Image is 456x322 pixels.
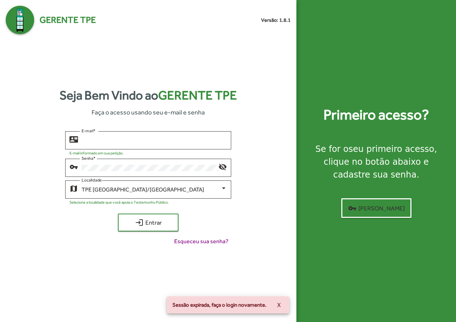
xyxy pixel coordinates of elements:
strong: Seja Bem Vindo ao [59,86,237,105]
span: Gerente TPE [158,88,237,102]
mat-hint: E-mail informado em sua petição. [69,151,124,155]
mat-icon: visibility_off [218,162,227,171]
span: TPE [GEOGRAPHIC_DATA]/[GEOGRAPHIC_DATA] [82,186,204,193]
button: Entrar [118,214,178,231]
span: [PERSON_NAME] [348,202,405,215]
img: Logo Gerente [6,6,34,34]
mat-icon: vpn_key [348,204,357,213]
strong: seu primeiro acesso [348,144,434,154]
mat-icon: vpn_key [69,162,78,171]
small: Versão: 1.8.1 [261,16,291,24]
span: Faça o acesso usando seu e-mail e senha [92,107,205,117]
mat-hint: Selecione a localidade que você apoia o Testemunho Público. [69,200,169,204]
span: Gerente TPE [40,13,96,27]
span: Sessão expirada, faça o login novamente. [172,301,266,308]
button: [PERSON_NAME] [341,198,411,218]
span: Entrar [124,216,172,229]
strong: Primeiro acesso? [323,104,429,126]
mat-icon: login [135,218,144,227]
button: X [271,298,286,311]
mat-icon: contact_mail [69,135,78,143]
mat-icon: map [69,184,78,193]
div: Se for o , clique no botão abaixo e cadastre sua senha. [305,143,447,181]
span: Esqueceu sua senha? [174,237,228,246]
span: X [277,298,281,311]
